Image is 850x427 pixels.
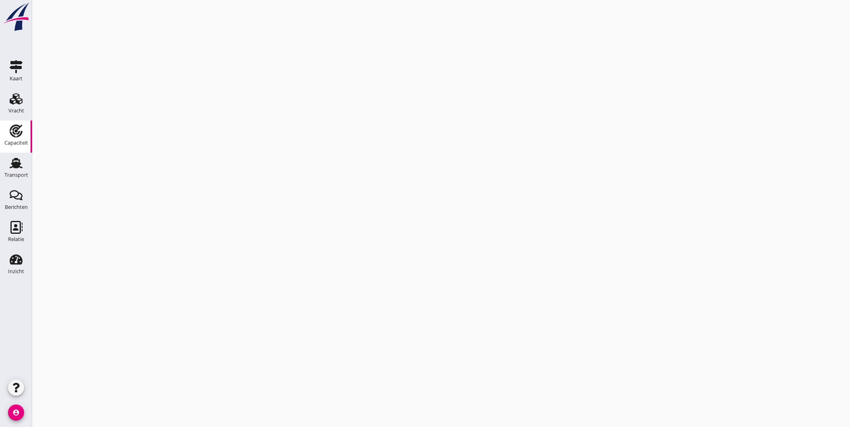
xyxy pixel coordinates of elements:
i: account_circle [8,405,24,421]
img: logo-small.a267ee39.svg [2,2,31,32]
div: Vracht [8,108,24,113]
div: Transport [4,172,28,178]
div: Capaciteit [4,140,28,145]
div: Inzicht [8,269,24,274]
div: Relatie [8,237,24,242]
div: Berichten [5,204,28,210]
div: Kaart [10,76,22,81]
